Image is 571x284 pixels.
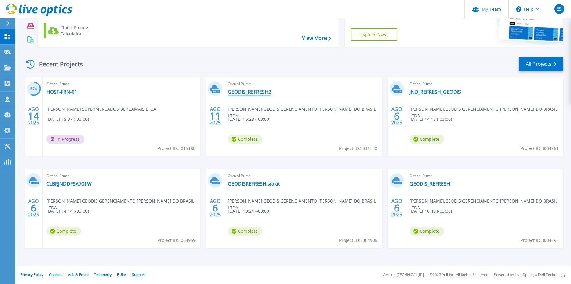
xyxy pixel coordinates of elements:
div: AGO 2025 [28,105,39,127]
span: 14 [28,113,39,119]
span: [DATE] 10:40 (-03:00) [410,208,452,215]
span: Complete [228,227,262,236]
div: AGO 2025 [209,197,221,219]
span: Project ID: 3004696 [521,237,559,244]
span: [DATE] 14:15 (-03:00) [410,116,452,123]
a: Support [132,272,145,277]
span: [DATE] 15:37 (-03:00) [46,116,89,123]
span: Complete [410,135,444,144]
span: ES [556,6,562,11]
span: Optical Prime [410,81,560,87]
a: Cookies [49,272,62,277]
span: Project ID: 3004961 [521,145,559,152]
span: [DATE] 13:24 (-03:00) [228,208,270,215]
span: 11 [210,113,221,119]
a: Explore Now! [351,28,398,41]
li: Powered by Live Optics, a Dell Technology [494,273,565,277]
a: GEODISREFRESH.siokit [228,181,280,187]
span: 6 [394,113,399,119]
a: JND_REFRESH_GEODIS [410,89,461,95]
a: EULA [117,272,126,277]
div: AGO 2025 [209,105,221,127]
span: [PERSON_NAME] , GEODIS GERENCIAMENTO [PERSON_NAME] DO BRASIL LTDA [410,198,563,211]
span: [PERSON_NAME] , GEODIS GERENCIAMENTO [PERSON_NAME] DO BRASIL LTDA [228,198,382,211]
span: Project ID: 3004959 [157,237,196,244]
span: [PERSON_NAME] , SUPERMERCADOS BERGAMAIS LTDA [46,106,156,112]
span: 6 [394,205,399,211]
span: [DATE] 15:28 (-03:00) [228,116,270,123]
div: Cloud Pricing Calculator [60,25,109,37]
span: Complete [410,227,444,236]
span: 6 [31,205,36,211]
a: View More [302,35,331,41]
a: All Projects [519,57,563,71]
span: Optical Prime [46,172,196,179]
a: HOST-FRN-01 [46,89,77,95]
a: Privacy Policy [20,272,43,277]
li: © 2025 Dell Inc. All Rights Reserved [430,273,488,277]
span: % [35,87,37,91]
span: Project ID: 3004906 [339,237,377,244]
div: Recent Projects [24,57,91,72]
span: Complete [46,227,81,236]
a: Telemetry [94,272,112,277]
h3: 57 [26,85,41,93]
div: AGO 2025 [391,197,402,219]
a: Cloud Pricing Calculator [44,23,112,38]
span: Optical Prime [410,172,560,179]
span: Optical Prime [228,81,378,87]
span: Optical Prime [228,172,378,179]
li: Version: [TECHNICAL_ID] [383,273,424,277]
a: Ads & Email [68,272,89,277]
div: AGO 2025 [391,105,402,127]
span: Optical Prime [46,81,196,87]
span: Complete [228,135,262,144]
span: [PERSON_NAME] , GEODIS GERENCIAMENTO [PERSON_NAME] DO BRASIL LTDA [410,106,563,119]
a: GEODIS_REFRESH [410,181,450,187]
a: GEODIS_REFRESH2 [228,89,271,95]
div: AGO 2025 [28,197,39,219]
span: 6 [212,205,218,211]
span: Project ID: 3015180 [157,145,196,152]
a: CLBRJNDDFSA701W [46,181,92,187]
span: In Progress [46,135,84,144]
span: [PERSON_NAME] , GEODIS GERENCIAMENTO [PERSON_NAME] DO BRASIL LTDA [228,106,382,119]
span: [PERSON_NAME] , GEODIS GERENCIAMENTO [PERSON_NAME] DO BRASIL LTDA [46,198,200,211]
span: [DATE] 14:14 (-03:00) [46,208,89,215]
span: Project ID: 3011140 [339,145,377,152]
